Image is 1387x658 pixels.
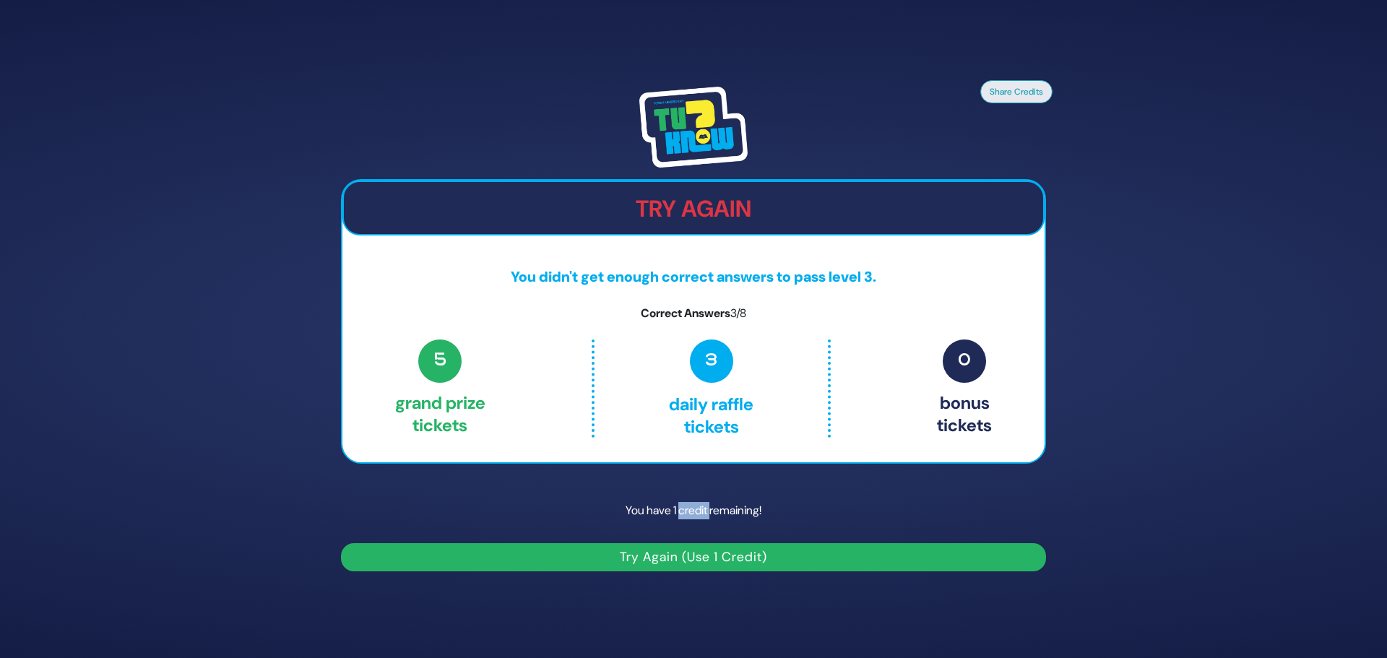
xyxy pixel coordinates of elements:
p: Correct Answers [342,305,1045,322]
p: Daily Raffle tickets [625,339,797,438]
h2: Try Again [344,195,1043,222]
p: You have 1 credit remaining! [341,490,1046,532]
button: Share Credits [980,80,1053,103]
span: 0 [943,339,986,383]
span: 5 [418,339,462,383]
img: Tournament Logo [639,87,748,168]
button: Try Again (Use 1 Credit) [341,543,1046,571]
span: 3 [690,339,733,383]
p: Bonus tickets [937,339,992,438]
span: 3/8 [730,306,746,321]
p: Grand Prize tickets [395,339,485,438]
p: You didn't get enough correct answers to pass level 3. [342,266,1045,287]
